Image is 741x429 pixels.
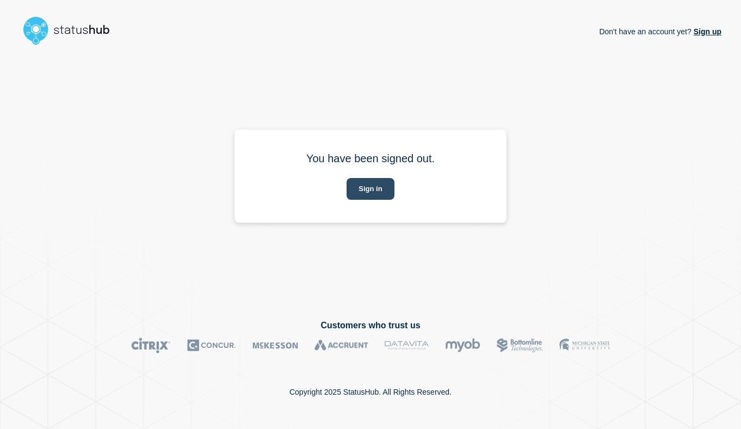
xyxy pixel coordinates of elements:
[131,338,171,353] img: Citrix logo
[691,27,721,36] a: Sign up
[20,321,721,330] h2: Customers who trust us
[385,338,429,353] img: DataVita logo
[347,178,394,200] button: Sign in
[314,338,368,353] img: Accruent logo
[252,338,298,353] img: McKesson logo
[20,13,123,48] img: StatusHub logo
[497,338,543,353] img: Bottomline logo
[559,338,610,353] img: MSU logo
[187,338,236,353] img: Concur logo
[254,152,487,165] h1: You have been signed out.
[599,19,721,45] p: Don't have an account yet?
[289,388,452,396] p: Copyright 2025 StatusHub. All Rights Reserved.
[445,338,480,353] img: myob logo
